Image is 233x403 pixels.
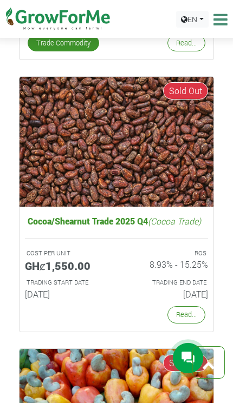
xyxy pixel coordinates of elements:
span: Sold Out [163,82,208,100]
a: Read... [167,35,205,51]
h6: [DATE] [125,289,208,299]
a: Trade Commodity [28,35,99,51]
p: Estimated Trading End Date [126,278,206,287]
h6: 8.93% - 15.25% [125,259,208,269]
i: (Cocoa Trade) [148,215,201,227]
a: EN [176,11,209,28]
h5: GHȼ1,550.00 [25,259,108,272]
span: Sold Out [163,354,208,372]
img: growforme image [20,77,213,207]
p: COST PER UNIT [27,249,107,258]
p: ROS [126,249,206,258]
h5: Cocoa/Shearnut Trade 2025 Q4 [25,213,208,229]
p: Estimated Trading Start Date [27,278,107,287]
a: Read... [167,306,205,323]
h6: [DATE] [25,289,108,299]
